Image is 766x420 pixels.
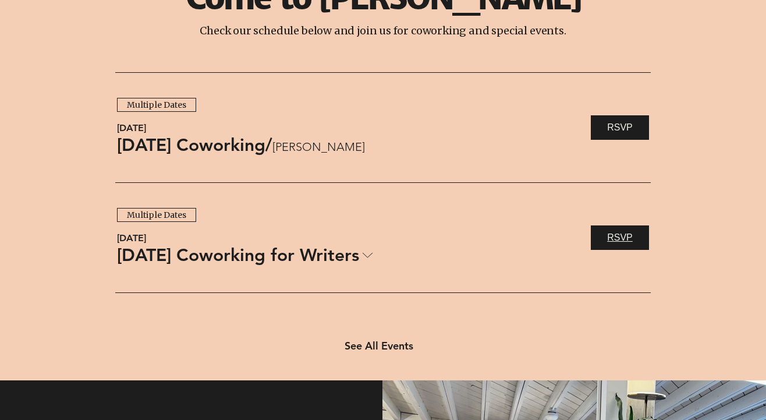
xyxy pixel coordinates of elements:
[117,243,373,267] a: [DATE] Coworking for Writers
[345,333,421,358] a: See All Events
[265,133,272,157] span: /
[117,231,580,245] span: [DATE]
[607,121,633,134] span: RSVP
[117,121,580,135] span: [DATE]
[127,100,186,111] div: Multiple Dates
[136,24,630,37] p: Check our schedule below and join us for coworking and special events.
[127,210,186,221] div: Multiple Dates
[607,231,633,244] span: RSVP
[117,133,265,157] a: [DATE] Coworking
[345,339,413,352] span: See All Events
[591,225,649,250] a: RSVP
[591,115,649,140] a: RSVP
[272,139,580,155] span: [PERSON_NAME]
[117,243,359,267] span: [DATE] Coworking for Writers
